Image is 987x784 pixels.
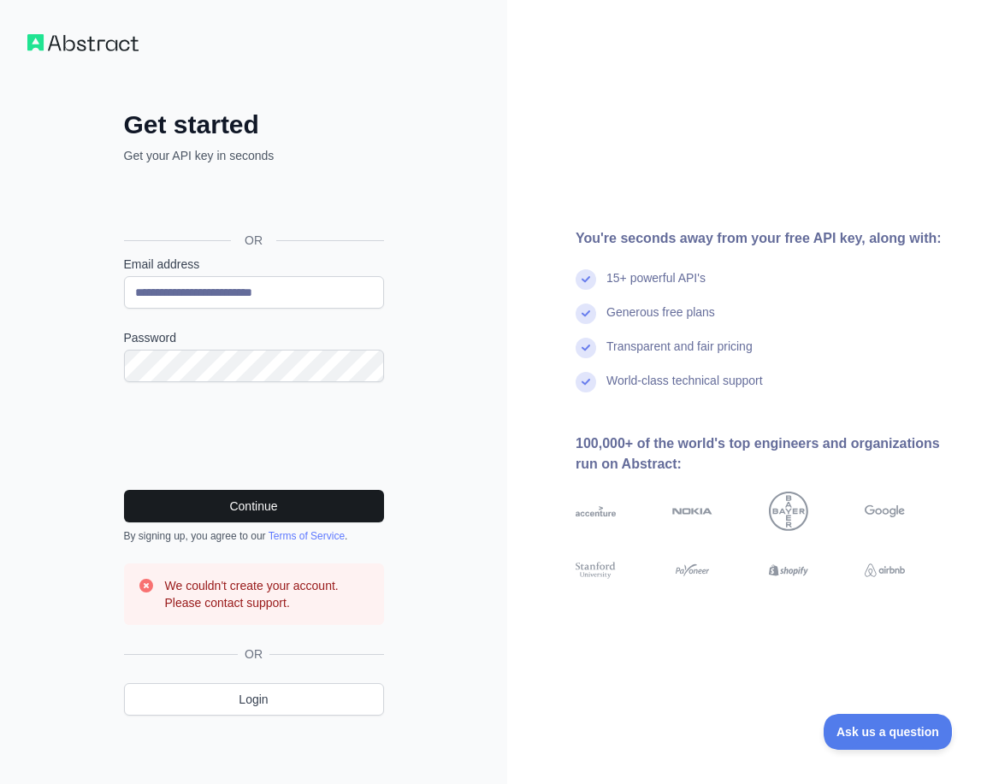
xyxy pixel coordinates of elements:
[576,433,960,475] div: 100,000+ of the world's top engineers and organizations run on Abstract:
[576,228,960,249] div: You're seconds away from your free API key, along with:
[606,338,753,372] div: Transparent and fair pricing
[124,490,384,522] button: Continue
[124,529,384,543] div: By signing up, you agree to our .
[124,329,384,346] label: Password
[824,714,953,750] iframe: Toggle Customer Support
[672,492,712,532] img: nokia
[865,560,905,580] img: airbnb
[576,372,596,392] img: check mark
[576,304,596,324] img: check mark
[115,183,389,221] iframe: Sign in with Google Button
[165,577,370,611] h3: We couldn't create your account. Please contact support.
[124,403,384,469] iframe: reCAPTCHA
[606,304,715,338] div: Generous free plans
[124,256,384,273] label: Email address
[576,560,616,580] img: stanford university
[606,372,763,406] div: World-class technical support
[865,492,905,532] img: google
[769,560,809,580] img: shopify
[576,338,596,358] img: check mark
[124,683,384,716] a: Login
[238,645,269,663] span: OR
[672,560,712,580] img: payoneer
[576,492,616,532] img: accenture
[231,232,276,249] span: OR
[124,147,384,164] p: Get your API key in seconds
[124,109,384,140] h2: Get started
[27,34,139,51] img: Workflow
[269,530,345,542] a: Terms of Service
[606,269,706,304] div: 15+ powerful API's
[576,269,596,290] img: check mark
[769,492,809,532] img: bayer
